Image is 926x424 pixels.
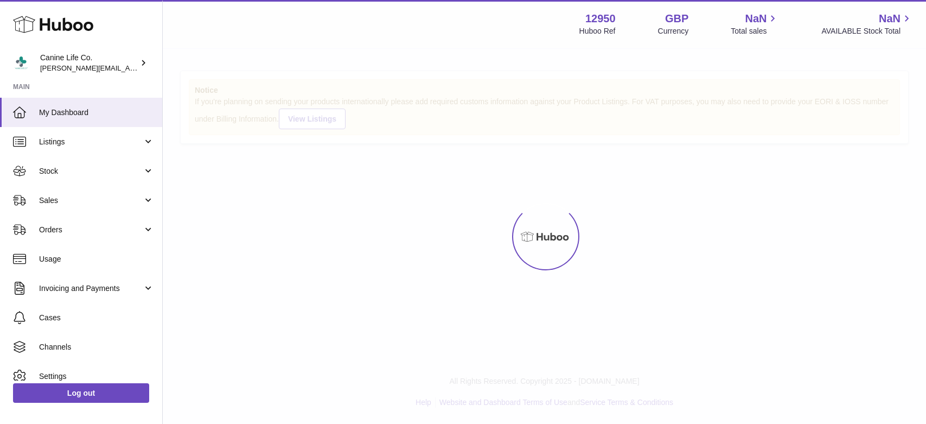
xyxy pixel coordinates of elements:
span: Sales [39,195,143,206]
span: NaN [745,11,767,26]
span: My Dashboard [39,107,154,118]
span: Settings [39,371,154,382]
span: Orders [39,225,143,235]
span: Listings [39,137,143,147]
a: NaN AVAILABLE Stock Total [821,11,913,36]
img: kevin@clsgltd.co.uk [13,55,29,71]
span: Stock [39,166,143,176]
div: Currency [658,26,689,36]
span: NaN [879,11,901,26]
a: NaN Total sales [731,11,779,36]
span: Cases [39,313,154,323]
strong: 12950 [585,11,616,26]
div: Canine Life Co. [40,53,138,73]
a: Log out [13,383,149,403]
span: Invoicing and Payments [39,283,143,294]
span: Channels [39,342,154,352]
span: AVAILABLE Stock Total [821,26,913,36]
span: [PERSON_NAME][EMAIL_ADDRESS][DOMAIN_NAME] [40,64,218,72]
span: Total sales [731,26,779,36]
strong: GBP [665,11,688,26]
span: Usage [39,254,154,264]
div: Huboo Ref [579,26,616,36]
